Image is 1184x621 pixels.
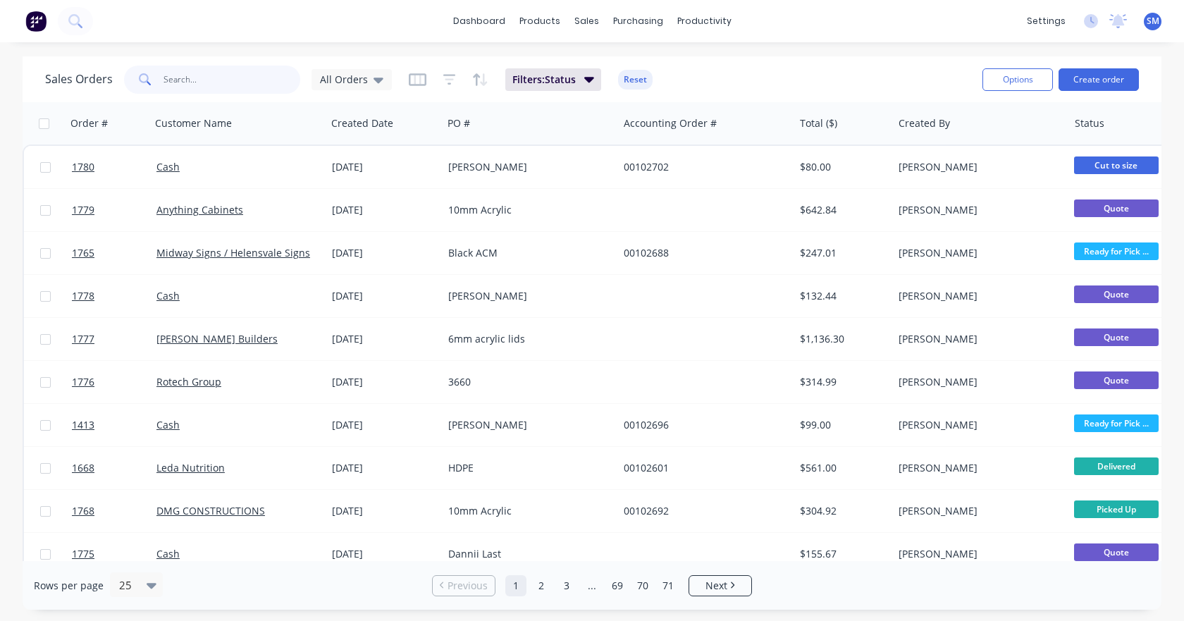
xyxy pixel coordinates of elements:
div: [DATE] [332,461,437,475]
div: [PERSON_NAME] [899,547,1055,561]
span: Rows per page [34,579,104,593]
div: products [512,11,567,32]
div: productivity [670,11,739,32]
a: 1778 [72,275,156,317]
a: 1775 [72,533,156,575]
button: Options [982,68,1053,91]
a: Page 70 [632,575,653,596]
a: Cash [156,289,180,302]
div: [DATE] [332,418,437,432]
div: 00102696 [624,418,780,432]
span: 1413 [72,418,94,432]
a: Midway Signs / Helensvale Signs [156,246,310,259]
span: Cut to size [1074,156,1159,174]
span: Previous [448,579,488,593]
div: [DATE] [332,375,437,389]
div: $99.00 [800,418,882,432]
div: [PERSON_NAME] [899,203,1055,217]
div: [PERSON_NAME] [899,418,1055,432]
div: Customer Name [155,116,232,130]
a: 1413 [72,404,156,446]
div: [PERSON_NAME] [899,375,1055,389]
div: [DATE] [332,160,437,174]
span: 1775 [72,547,94,561]
span: 1776 [72,375,94,389]
div: [PERSON_NAME] [899,332,1055,346]
a: Cash [156,418,180,431]
a: Anything Cabinets [156,203,243,216]
div: [PERSON_NAME] [899,461,1055,475]
a: Previous page [433,579,495,593]
a: 1765 [72,232,156,274]
div: purchasing [606,11,670,32]
div: 6mm acrylic lids [448,332,605,346]
div: [PERSON_NAME] [899,289,1055,303]
a: Page 1 is your current page [505,575,526,596]
div: [DATE] [332,504,437,518]
ul: Pagination [426,575,758,596]
div: settings [1020,11,1073,32]
img: Factory [25,11,47,32]
span: 1780 [72,160,94,174]
div: Created By [899,116,950,130]
span: 1778 [72,289,94,303]
div: Dannii Last [448,547,605,561]
button: Filters:Status [505,68,601,91]
span: Quote [1074,285,1159,303]
div: $314.99 [800,375,882,389]
div: HDPE [448,461,605,475]
span: 1779 [72,203,94,217]
div: [DATE] [332,246,437,260]
input: Search... [164,66,301,94]
span: 1765 [72,246,94,260]
div: [DATE] [332,289,437,303]
div: 00102601 [624,461,780,475]
a: Page 3 [556,575,577,596]
div: Accounting Order # [624,116,717,130]
div: $1,136.30 [800,332,882,346]
div: [DATE] [332,332,437,346]
span: 1768 [72,504,94,518]
a: 1776 [72,361,156,403]
span: Quote [1074,543,1159,561]
div: Black ACM [448,246,605,260]
a: 1668 [72,447,156,489]
a: DMG CONSTRUCTIONS [156,504,265,517]
a: Jump forward [581,575,603,596]
a: 1768 [72,490,156,532]
div: 10mm Acrylic [448,203,605,217]
span: Ready for Pick ... [1074,414,1159,432]
div: Order # [70,116,108,130]
div: 00102692 [624,504,780,518]
div: [PERSON_NAME] [448,289,605,303]
a: 1780 [72,146,156,188]
div: $132.44 [800,289,882,303]
div: $561.00 [800,461,882,475]
span: Filters: Status [512,73,576,87]
a: [PERSON_NAME] Builders [156,332,278,345]
div: 3660 [448,375,605,389]
a: Page 69 [607,575,628,596]
div: PO # [448,116,470,130]
div: [DATE] [332,203,437,217]
a: Cash [156,160,180,173]
span: Picked Up [1074,500,1159,518]
span: Quote [1074,371,1159,389]
span: 1777 [72,332,94,346]
div: $80.00 [800,160,882,174]
div: Total ($) [800,116,837,130]
div: sales [567,11,606,32]
a: 1777 [72,318,156,360]
span: All Orders [320,72,368,87]
span: Delivered [1074,457,1159,475]
button: Reset [618,70,653,90]
span: Quote [1074,199,1159,217]
div: 10mm Acrylic [448,504,605,518]
div: $155.67 [800,547,882,561]
span: Ready for Pick ... [1074,242,1159,260]
div: Created Date [331,116,393,130]
a: Next page [689,579,751,593]
div: [PERSON_NAME] [899,504,1055,518]
h1: Sales Orders [45,73,113,86]
span: SM [1147,15,1159,27]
